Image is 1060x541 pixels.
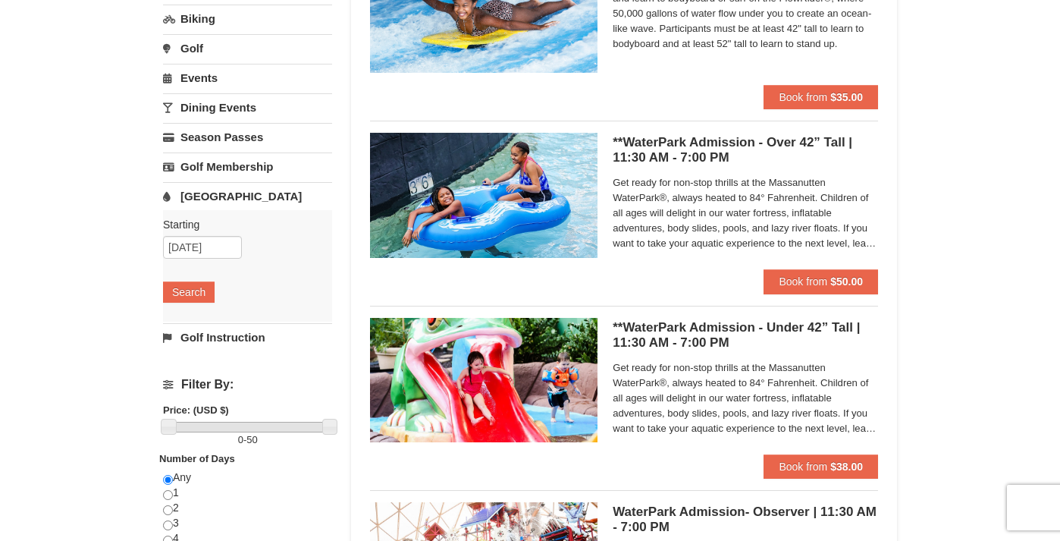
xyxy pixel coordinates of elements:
[613,320,878,351] h5: **WaterPark Admission - Under 42” Tall | 11:30 AM - 7:00 PM
[163,5,332,33] a: Biking
[830,91,863,103] strong: $35.00
[159,453,235,464] strong: Number of Days
[764,455,878,479] button: Book from $38.00
[163,432,332,448] label: -
[370,133,597,257] img: 6619917-720-80b70c28.jpg
[613,505,878,535] h5: WaterPark Admission- Observer | 11:30 AM - 7:00 PM
[779,275,827,288] span: Book from
[163,404,229,416] strong: Price: (USD $)
[779,461,827,473] span: Book from
[764,269,878,294] button: Book from $50.00
[830,275,863,288] strong: $50.00
[163,93,332,121] a: Dining Events
[764,85,878,109] button: Book from $35.00
[163,323,332,351] a: Golf Instruction
[163,123,332,151] a: Season Passes
[163,153,332,181] a: Golf Membership
[613,175,878,251] span: Get ready for non-stop thrills at the Massanutten WaterPark®, always heated to 84° Fahrenheit. Ch...
[830,461,863,473] strong: $38.00
[246,434,257,445] span: 50
[613,135,878,165] h5: **WaterPark Admission - Over 42” Tall | 11:30 AM - 7:00 PM
[163,217,321,232] label: Starting
[163,64,332,92] a: Events
[238,434,243,445] span: 0
[613,360,878,436] span: Get ready for non-stop thrills at the Massanutten WaterPark®, always heated to 84° Fahrenheit. Ch...
[370,318,597,442] img: 6619917-732-e1c471e4.jpg
[163,282,215,303] button: Search
[779,91,827,103] span: Book from
[163,182,332,210] a: [GEOGRAPHIC_DATA]
[163,378,332,392] h4: Filter By:
[163,34,332,62] a: Golf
